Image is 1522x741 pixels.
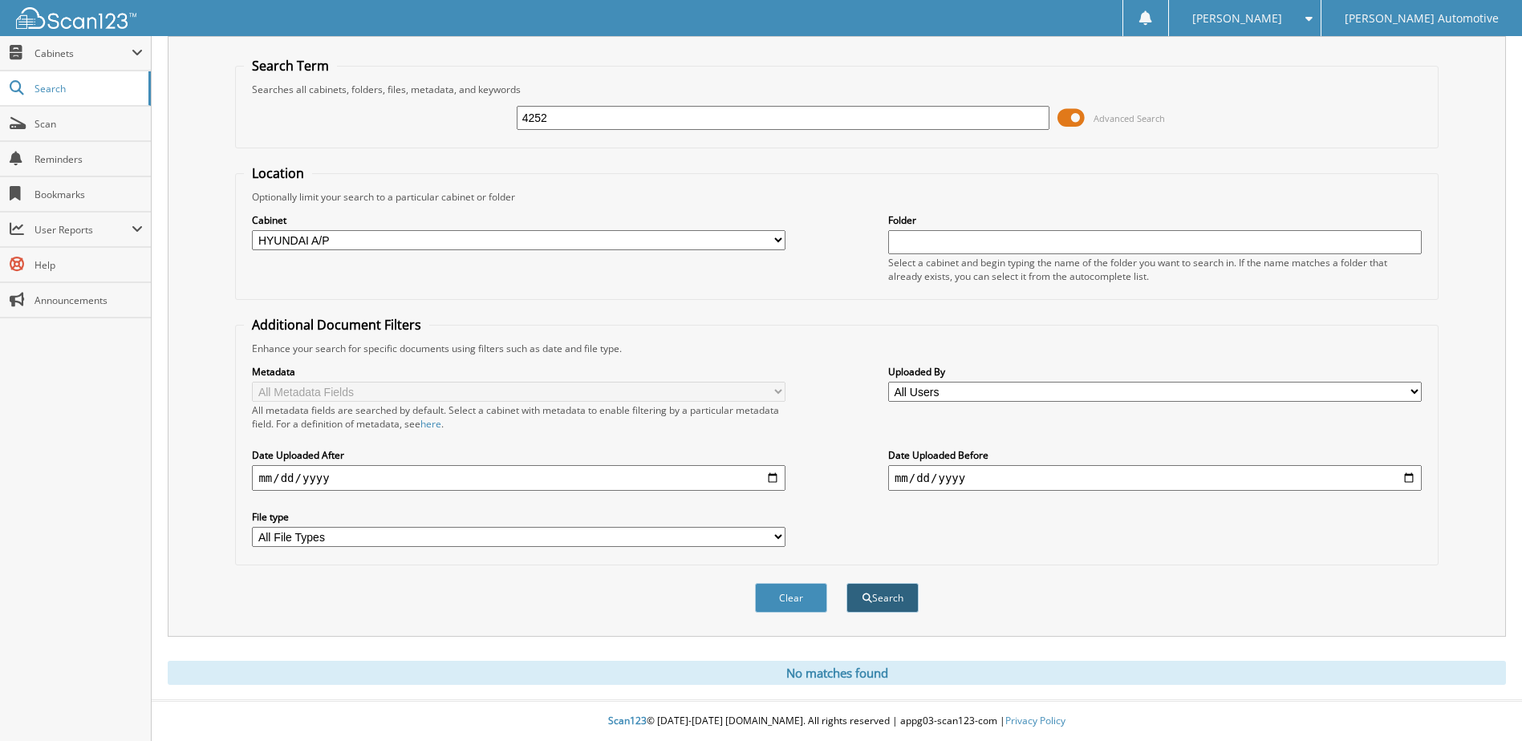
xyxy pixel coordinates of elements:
legend: Additional Document Filters [244,316,429,334]
button: Clear [755,583,827,613]
span: Scan [34,117,143,131]
a: here [420,417,441,431]
span: User Reports [34,223,132,237]
a: Privacy Policy [1005,714,1065,727]
legend: Location [244,164,312,182]
span: Announcements [34,294,143,307]
div: Searches all cabinets, folders, files, metadata, and keywords [244,83,1429,96]
input: start [252,465,785,491]
span: Bookmarks [34,188,143,201]
div: No matches found [168,661,1506,685]
div: Enhance your search for specific documents using filters such as date and file type. [244,342,1429,355]
input: end [888,465,1422,491]
button: Search [846,583,919,613]
span: [PERSON_NAME] Automotive [1345,14,1499,23]
div: Optionally limit your search to a particular cabinet or folder [244,190,1429,204]
span: Advanced Search [1094,112,1165,124]
label: Date Uploaded After [252,448,785,462]
label: Cabinet [252,213,785,227]
span: Scan123 [608,714,647,727]
div: © [DATE]-[DATE] [DOMAIN_NAME]. All rights reserved | appg03-scan123-com | [152,702,1522,741]
span: Help [34,258,143,272]
div: Select a cabinet and begin typing the name of the folder you want to search in. If the name match... [888,256,1422,283]
label: File type [252,510,785,524]
label: Folder [888,213,1422,227]
label: Metadata [252,365,785,379]
span: Search [34,82,140,95]
div: All metadata fields are searched by default. Select a cabinet with metadata to enable filtering b... [252,403,785,431]
label: Date Uploaded Before [888,448,1422,462]
img: scan123-logo-white.svg [16,7,136,29]
label: Uploaded By [888,365,1422,379]
span: [PERSON_NAME] [1192,14,1282,23]
iframe: Chat Widget [1442,664,1522,741]
span: Cabinets [34,47,132,60]
legend: Search Term [244,57,337,75]
span: Reminders [34,152,143,166]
